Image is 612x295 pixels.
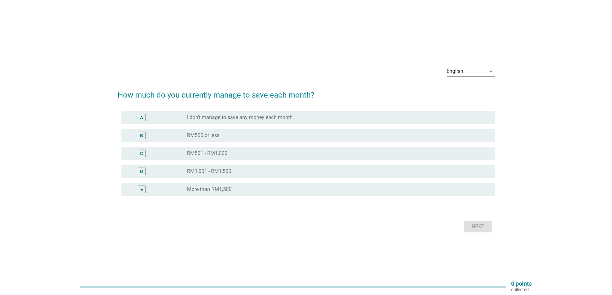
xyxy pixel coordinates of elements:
[511,287,532,292] p: collected
[140,114,143,121] div: A
[140,186,143,193] div: E
[487,67,495,75] i: arrow_drop_down
[447,68,463,74] div: English
[187,132,219,139] label: RM500 or less
[187,150,227,157] label: RM501 - RM1,000
[187,114,293,121] label: I don't manage to save any money each month
[187,168,231,175] label: RM1,001 - RM1,500
[187,186,232,193] label: More than RM1,500
[140,132,143,139] div: B
[511,281,532,287] p: 0 points
[140,168,143,175] div: D
[118,83,495,101] h2: How much do you currently manage to save each month?
[140,150,143,157] div: C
